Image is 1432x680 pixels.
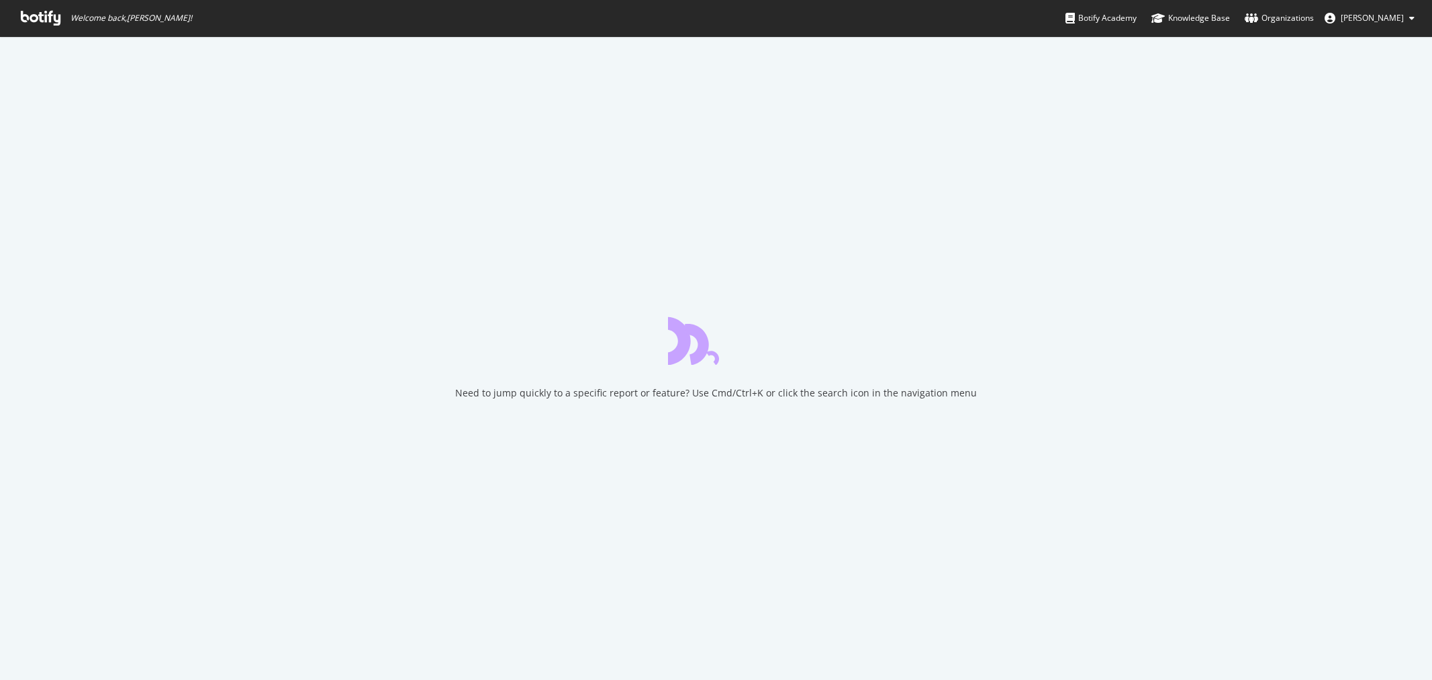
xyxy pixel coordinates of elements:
[455,386,977,400] div: Need to jump quickly to a specific report or feature? Use Cmd/Ctrl+K or click the search icon in ...
[1314,7,1425,29] button: [PERSON_NAME]
[70,13,192,24] span: Welcome back, [PERSON_NAME] !
[1065,11,1137,25] div: Botify Academy
[1151,11,1230,25] div: Knowledge Base
[1341,12,1404,24] span: Andres Perea
[1245,11,1314,25] div: Organizations
[668,316,765,365] div: animation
